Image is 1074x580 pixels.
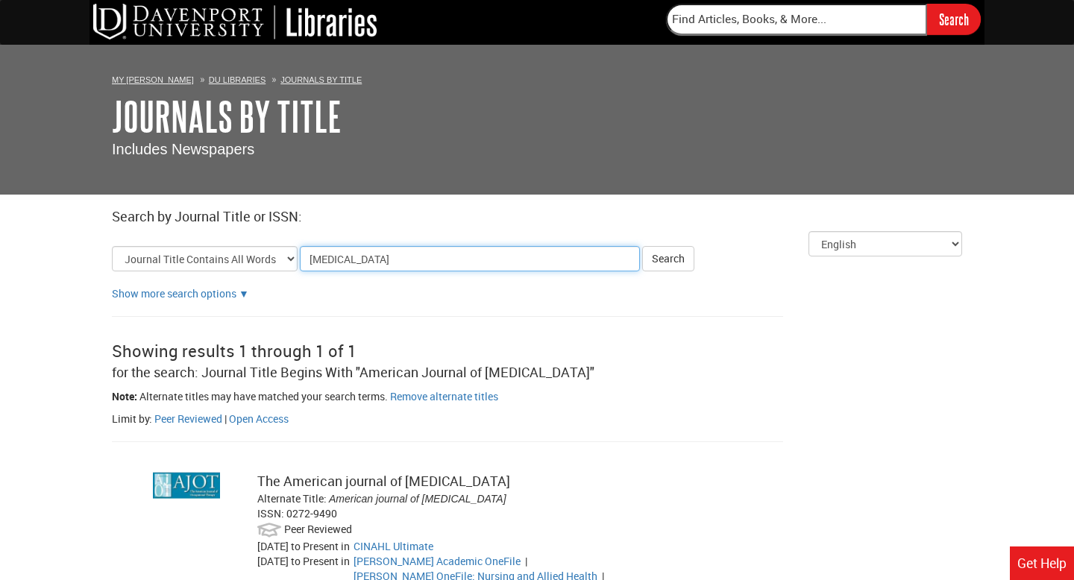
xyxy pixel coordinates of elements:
input: Search [927,4,981,34]
span: for the search: Journal Title Begins With "American Journal of [MEDICAL_DATA]" [112,363,594,381]
span: Limit by: [112,412,152,426]
a: Show more search options [239,286,249,300]
span: Alternate Title: [257,491,327,505]
button: Search [642,246,694,271]
a: My [PERSON_NAME] [112,75,194,84]
span: American journal of [MEDICAL_DATA] [329,493,506,505]
a: DU Libraries [209,75,266,84]
h2: Search by Journal Title or ISSN: [112,209,962,224]
a: Journals By Title [280,75,362,84]
span: to Present [291,554,339,568]
span: | [523,554,530,568]
span: | [224,412,227,426]
span: Note: [112,389,137,403]
a: Get Help [1010,546,1074,580]
span: Peer Reviewed [284,522,352,536]
a: Filter by peer open access [229,412,289,426]
a: Go to CINAHL Ultimate [354,539,433,553]
span: Alternate titles may have matched your search terms. [139,389,388,403]
img: Peer Reviewed: [257,521,282,539]
span: to Present [291,539,339,553]
span: in [341,539,350,553]
a: Journals By Title [112,93,342,139]
input: Find Articles, Books, & More... [666,4,927,35]
p: Includes Newspapers [112,139,962,160]
a: Show more search options [112,286,236,300]
img: DU Libraries [93,4,377,40]
label: Search inside this journal [257,464,258,465]
a: Go to Gale Academic OneFile [354,554,521,568]
a: Remove alternate titles [390,389,498,403]
div: ISSN: 0272-9490 [257,506,744,521]
img: cover image for: The American journal of occupational therapy [153,472,220,498]
span: in [341,554,350,568]
span: Showing results 1 through 1 of 1 [112,340,357,362]
div: [DATE] [257,539,354,554]
a: Filter by peer reviewed [154,412,222,426]
ol: Breadcrumbs [112,72,962,86]
div: The American journal of [MEDICAL_DATA] [257,472,744,491]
